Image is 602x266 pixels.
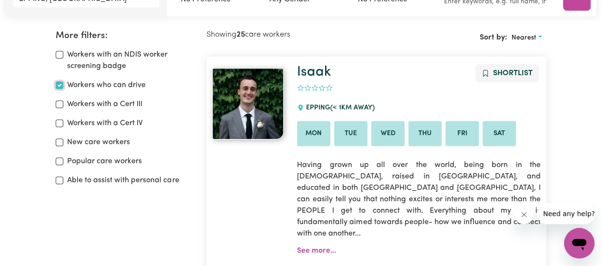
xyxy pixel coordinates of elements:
iframe: Message from company [537,203,594,224]
span: Shortlist [493,69,533,77]
div: EPPING [297,95,380,121]
iframe: Button to launch messaging window [564,228,594,258]
li: Available on Thu [408,121,442,147]
a: Isaak [297,65,331,79]
p: Having grown up all over the world, being born in the [DEMOGRAPHIC_DATA], raised in [GEOGRAPHIC_D... [297,154,540,245]
label: Able to assist with personal care [67,175,179,186]
li: Available on Fri [445,121,479,147]
label: Workers with a Cert IV [67,118,143,129]
h2: Showing care workers [207,30,376,39]
li: Available on Wed [371,121,405,147]
h2: More filters: [56,30,195,41]
li: Available on Tue [334,121,367,147]
span: Nearest [511,34,536,41]
img: View Isaak's profile [212,68,284,139]
b: 25 [237,31,245,39]
label: Workers who can drive [67,79,146,91]
span: Sort by: [479,34,507,41]
span: (< 1km away) [330,104,375,111]
label: Workers with an NDIS worker screening badge [67,49,195,72]
span: Need any help? [6,7,58,14]
label: Workers with a Cert III [67,99,142,110]
iframe: Close message [514,205,533,224]
button: Sort search results [507,30,546,45]
li: Available on Mon [297,121,330,147]
label: New care workers [67,137,130,148]
label: Popular care workers [67,156,142,167]
li: Available on Sat [483,121,516,147]
button: Add to shortlist [475,64,539,82]
a: See more... [297,247,336,255]
div: add rating by typing an integer from 0 to 5 or pressing arrow keys [297,83,333,94]
a: Isaak [212,68,286,139]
